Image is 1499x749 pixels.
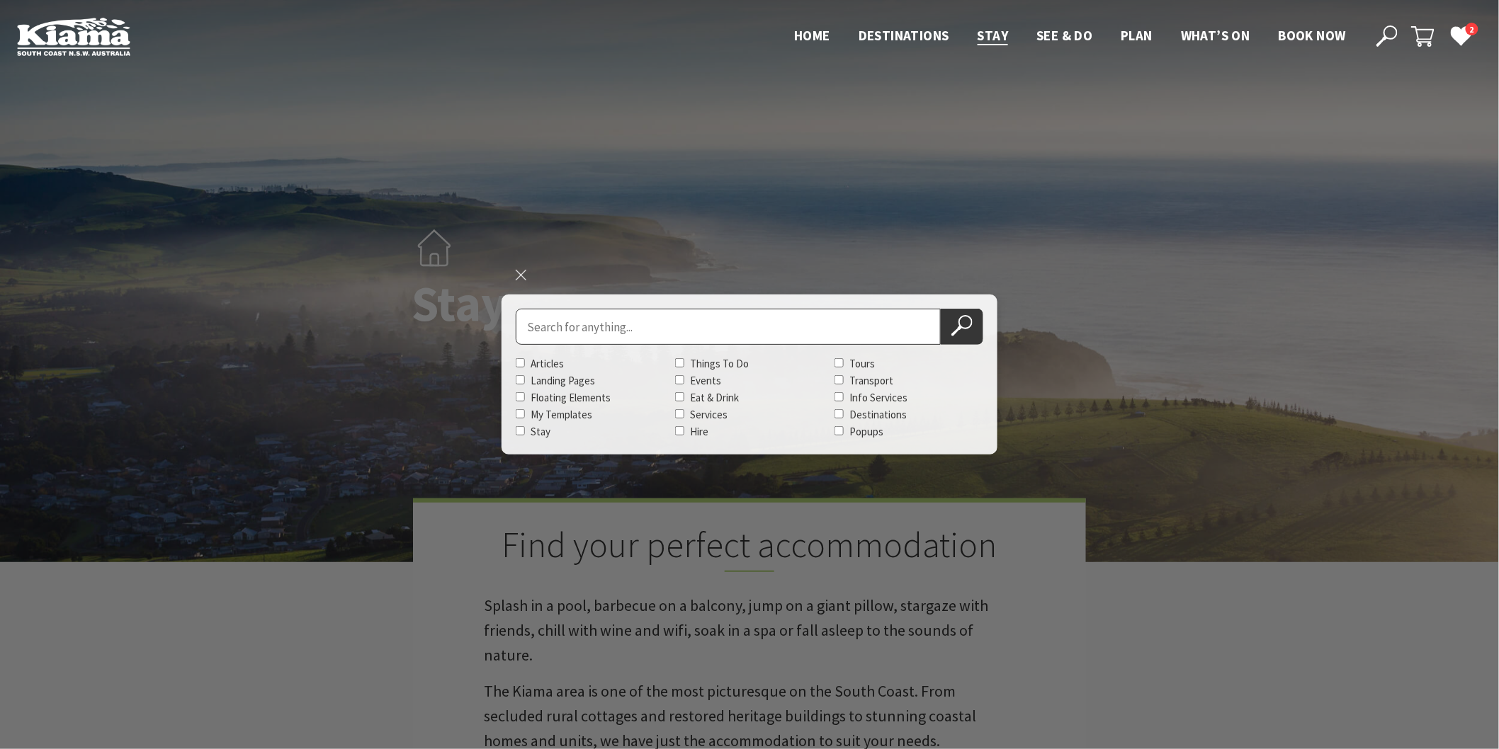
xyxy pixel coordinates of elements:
[690,357,749,370] label: Things To Do
[516,309,941,345] input: Search for:
[849,425,883,438] label: Popups
[531,357,564,370] label: Articles
[690,391,739,404] label: Eat & Drink
[690,408,728,421] label: Services
[780,25,1360,48] nav: Main Menu
[849,391,907,404] label: Info Services
[531,408,592,421] label: My Templates
[690,425,708,438] label: Hire
[849,357,875,370] label: Tours
[849,408,907,421] label: Destinations
[690,374,721,387] label: Events
[531,425,550,438] label: Stay
[849,374,893,387] label: Transport
[531,374,595,387] label: Landing Pages
[531,391,611,404] label: Floating Elements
